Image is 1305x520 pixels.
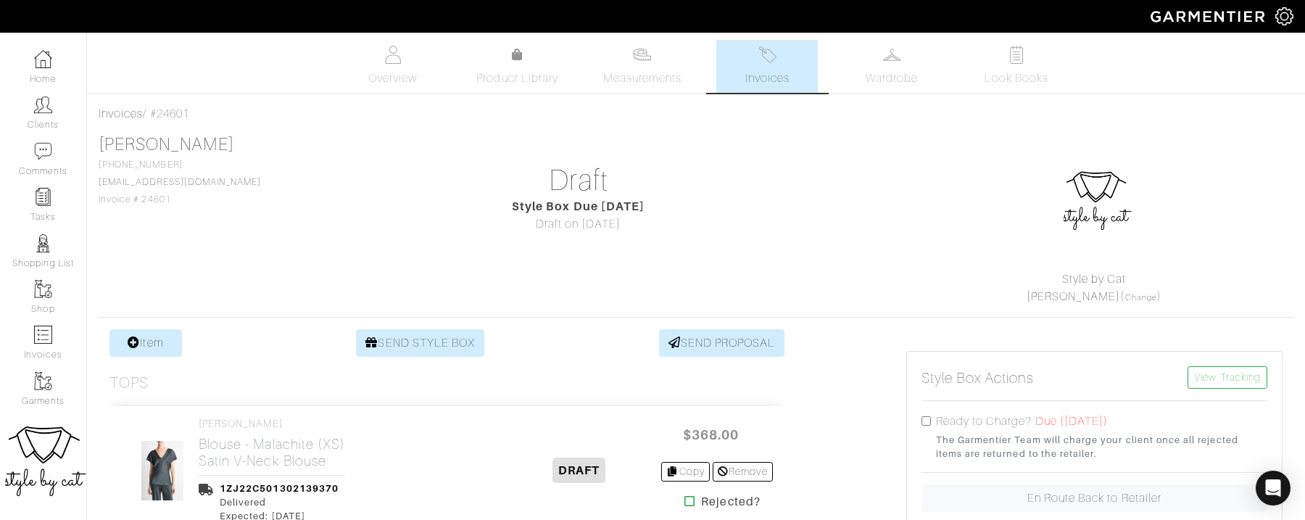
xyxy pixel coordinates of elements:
img: garments-icon-b7da505a4dc4fd61783c78ac3ca0ef83fa9d6f193b1c9dc38574b1d14d53ca28.png [34,372,52,390]
img: orders-27d20c2124de7fd6de4e0e44c1d41de31381a507db9b33961299e4e07d508b8c.svg [758,46,776,64]
img: basicinfo-40fd8af6dae0f16599ec9e87c0ef1c0a1fdea2edbe929e3d69a839185d80c458.svg [384,46,402,64]
span: Overview [368,70,417,87]
span: DRAFT [552,458,605,483]
a: View Tracking [1188,366,1267,389]
a: Style by Cat [1062,273,1127,286]
a: [EMAIL_ADDRESS][DOMAIN_NAME] [99,177,261,187]
a: Measurements [592,40,694,93]
a: Item [109,329,182,357]
img: clients-icon-6bae9207a08558b7cb47a8932f037763ab4055f8c8b6bfacd5dc20c3e0201464.png [34,96,52,114]
a: Look Books [966,40,1067,93]
a: Invoices [99,107,143,120]
img: comment-icon-a0a6a9ef722e966f86d9cbdc48e553b5cf19dbc54f86b18d962a5391bc8f6eb6.png [34,142,52,160]
a: En Route Back to Retailer [921,484,1267,512]
span: Product Library [476,70,558,87]
div: / #24601 [99,105,1293,123]
a: Wardrobe [841,40,942,93]
a: Remove [713,462,773,482]
a: 1ZJ22C501302139370 [220,483,339,494]
a: SEND STYLE BOX [356,329,484,357]
img: UWzdufCMYQUBLJi8RkWMb4S4 [141,440,185,501]
small: The Garmentier Team will charge your client once all rejected items are returned to the retailer. [936,433,1267,461]
span: Invoices [745,70,790,87]
h2: Blouse - Malachite (XS) Satin V-Neck Blouse [199,436,345,469]
a: Invoices [716,40,818,93]
h3: Tops [109,374,149,392]
span: Due ([DATE]) [1035,415,1109,428]
img: reminder-icon-8004d30b9f0a5d33ae49ab947aed9ed385cf756f9e5892f1edd6e32f2345188e.png [34,188,52,206]
img: gear-icon-white-bd11855cb880d31180b6d7d6211b90ccbf57a29d726f0c71d8c61bd08dd39cc2.png [1275,7,1293,25]
a: [PERSON_NAME] [1027,290,1121,303]
h5: Style Box Actions [921,369,1035,387]
div: Draft on [DATE] [390,215,766,233]
a: [PERSON_NAME] [99,135,234,154]
div: Open Intercom Messenger [1256,471,1290,505]
div: ( ) [912,271,1276,305]
label: Ready to Charge? [936,413,1032,430]
span: Wardrobe [866,70,918,87]
strong: Rejected? [701,493,760,511]
span: $368.00 [667,419,754,450]
a: SEND PROPOSAL [659,329,785,357]
span: Measurements [603,70,682,87]
img: garments-icon-b7da505a4dc4fd61783c78ac3ca0ef83fa9d6f193b1c9dc38574b1d14d53ca28.png [34,280,52,298]
img: todo-9ac3debb85659649dc8f770b8b6100bb5dab4b48dedcbae339e5042a72dfd3cc.svg [1008,46,1026,64]
a: Overview [342,40,444,93]
h1: Draft [390,163,766,198]
img: stylists-icon-eb353228a002819b7ec25b43dbf5f0378dd9e0616d9560372ff212230b889e62.png [34,234,52,252]
a: Copy [661,462,710,482]
a: [PERSON_NAME] Blouse - Malachite (XS)Satin V-Neck Blouse [199,418,345,469]
img: orders-icon-0abe47150d42831381b5fb84f609e132dff9fe21cb692f30cb5eec754e2cba89.png [34,326,52,344]
a: Change [1125,293,1157,302]
a: Product Library [467,46,568,87]
span: Look Books [985,70,1049,87]
span: [PHONE_NUMBER] Invoice # 24601 [99,160,261,205]
img: measurements-466bbee1fd09ba9460f595b01e5d73f9e2bff037440d3c8f018324cb6cdf7a4a.svg [633,46,651,64]
img: dashboard-icon-dbcd8f5a0b271acd01030246c82b418ddd0df26cd7fceb0bd07c9910d44c42f6.png [34,50,52,68]
img: sqfhH5ujEUJVgHNqKcjwS58U.jpg [1059,169,1132,242]
img: wardrobe-487a4870c1b7c33e795ec22d11cfc2ed9d08956e64fb3008fe2437562e282088.svg [883,46,901,64]
h4: [PERSON_NAME] [199,418,345,430]
div: Delivered [220,495,339,509]
div: Style Box Due [DATE] [390,198,766,215]
img: garmentier-logo-header-white-b43fb05a5012e4ada735d5af1a66efaba907eab6374d6393d1fbf88cb4ef424d.png [1143,4,1275,29]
